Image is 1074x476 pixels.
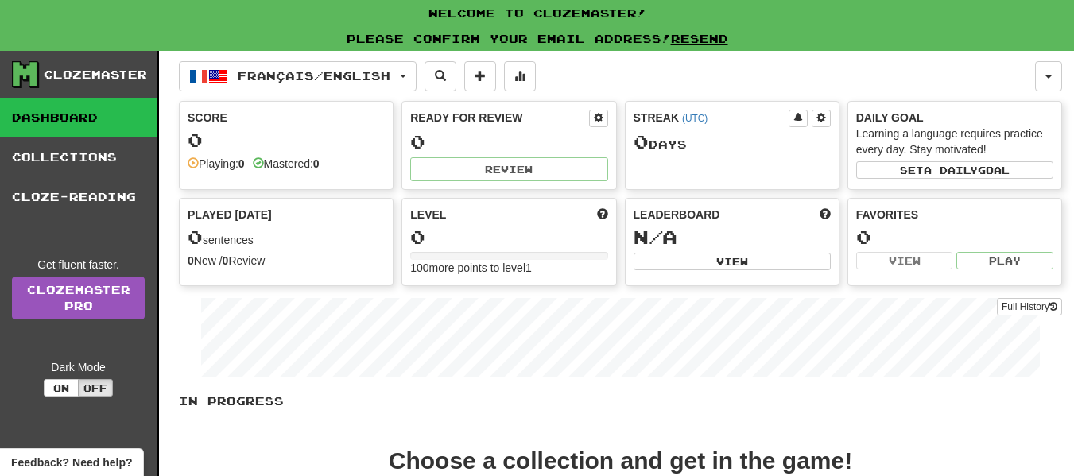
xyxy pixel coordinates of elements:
div: 100 more points to level 1 [410,260,607,276]
button: Seta dailygoal [856,161,1053,179]
div: 0 [188,130,385,150]
div: 0 [856,227,1053,247]
div: Streak [634,110,789,126]
button: On [44,379,79,397]
div: 0 [410,132,607,152]
strong: 0 [313,157,320,170]
strong: 0 [223,254,229,267]
a: (UTC) [682,113,708,124]
button: More stats [504,61,536,91]
p: In Progress [179,393,1062,409]
div: Score [188,110,385,126]
div: Ready for Review [410,110,588,126]
div: New / Review [188,253,385,269]
span: Leaderboard [634,207,720,223]
div: Learning a language requires practice every day. Stay motivated! [856,126,1053,157]
span: Played [DATE] [188,207,272,223]
button: Off [78,379,113,397]
button: Search sentences [425,61,456,91]
div: Mastered: [253,156,320,172]
div: Favorites [856,207,1053,223]
button: Full History [997,298,1062,315]
span: 0 [188,226,203,248]
span: Open feedback widget [11,455,132,470]
div: Day s [634,132,831,153]
span: Français / English [238,69,390,83]
div: Daily Goal [856,110,1053,126]
div: Choose a collection and get in the game! [389,449,852,473]
div: 0 [410,227,607,247]
div: Dark Mode [12,359,145,375]
span: N/A [634,226,677,248]
button: Play [956,252,1053,269]
button: Français/English [179,61,417,91]
span: a daily [924,164,978,176]
strong: 0 [188,254,194,267]
div: Clozemaster [44,67,147,83]
div: Get fluent faster. [12,257,145,273]
div: sentences [188,227,385,248]
a: ClozemasterPro [12,277,145,319]
div: Playing: [188,156,245,172]
button: View [634,253,831,270]
span: Level [410,207,446,223]
span: This week in points, UTC [820,207,831,223]
span: Score more points to level up [597,207,608,223]
a: Resend [671,32,728,45]
button: View [856,252,953,269]
span: 0 [634,130,649,153]
button: Add sentence to collection [464,61,496,91]
button: Review [410,157,607,181]
strong: 0 [238,157,245,170]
